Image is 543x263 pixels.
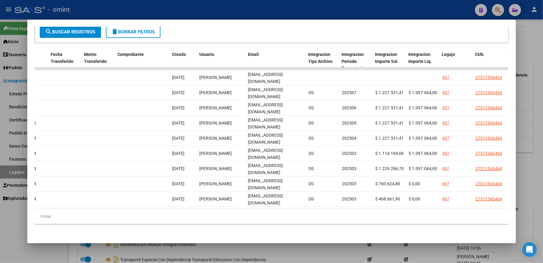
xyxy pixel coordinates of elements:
datatable-header-cell: Usuario [197,48,245,75]
div: 497 [442,165,450,172]
div: 497 [442,196,450,203]
span: Borrar Filtros [111,29,155,35]
datatable-header-cell: Creado [170,48,197,75]
span: 202507 [342,90,357,95]
span: [DATE] [172,75,185,80]
span: Email [248,52,259,57]
span: DS [309,90,314,95]
span: $ 468.661,90 [376,196,400,201]
button: Borrar Filtros [106,26,160,38]
span: Buscar Registros [45,29,96,35]
span: $ 1.097.064,00 [409,166,437,171]
span: Fecha Transferido [51,52,73,64]
div: 497 [442,104,450,111]
span: 27571546464 [476,121,502,125]
div: 497 [442,150,450,157]
datatable-header-cell: Nombre Afiliado [506,48,540,75]
span: DS [309,196,314,201]
span: [PERSON_NAME] [200,90,232,95]
span: [PERSON_NAME] [200,151,232,156]
span: $ 0,00 [409,196,420,201]
span: $ 1.114.169,06 [376,151,404,156]
datatable-header-cell: Integracion Importe Liq. [406,48,440,75]
span: 27571546464 [476,105,502,110]
span: $ 1.097.064,00 [409,90,437,95]
mat-icon: delete [111,28,119,35]
span: $ 1.097.064,00 [409,105,437,110]
span: Monto Transferido [84,52,107,64]
span: [EMAIL_ADDRESS][DOMAIN_NAME] [248,163,283,175]
span: 27571546464 [476,181,502,186]
datatable-header-cell: CUIL [473,48,506,75]
datatable-header-cell: Comprobante [115,48,170,75]
span: [DATE] [172,136,185,141]
span: Creado [172,52,186,57]
span: 202504 [342,136,357,141]
datatable-header-cell: Legajo [440,48,473,75]
span: $ 1.097.064,00 [409,136,437,141]
span: 202505 [342,121,357,125]
div: 497 [442,180,450,187]
span: 27571546464 [476,136,502,141]
span: Usuario [199,52,214,57]
datatable-header-cell: Integracion Tipo Archivo [306,48,339,75]
span: 27571546464 [476,90,502,95]
button: Buscar Registros [40,26,101,38]
span: [EMAIL_ADDRESS][DOMAIN_NAME] [248,133,283,145]
span: DS [309,181,314,186]
span: [EMAIL_ADDRESS][DOMAIN_NAME] [248,87,283,99]
div: 497 [442,89,450,96]
div: 497 [442,74,450,81]
span: 202506 [342,105,357,110]
span: DS [309,105,314,110]
span: [PERSON_NAME] [200,166,232,171]
span: [DATE] [172,90,185,95]
span: $ 1.227.531,41 [376,136,404,141]
span: $ 1.097.064,00 [409,121,437,125]
span: Integracion Importe Liq. [409,52,432,64]
span: DS [309,136,314,141]
span: [PERSON_NAME] [200,105,232,110]
span: $ 1.227.531,41 [376,121,404,125]
span: [EMAIL_ADDRESS][DOMAIN_NAME] [248,148,283,160]
div: Open Intercom Messenger [522,242,537,257]
span: 27571546464 [476,166,502,171]
span: $ 1.227.531,41 [376,105,404,110]
span: $ 1.229.286,70 [376,166,404,171]
span: CUIL [475,52,484,57]
span: DS [309,121,314,125]
span: [DATE] [172,166,185,171]
span: $ 1.227.531,41 [376,90,404,95]
span: $ 0,00 [409,181,420,186]
span: 202503 [342,196,357,201]
span: DS [309,166,314,171]
span: 27571546464 [476,196,502,201]
span: [EMAIL_ADDRESS][DOMAIN_NAME] [248,72,283,84]
span: Integracion Tipo Archivo [309,52,333,64]
span: [DATE] [172,121,185,125]
span: [PERSON_NAME] [200,121,232,125]
span: 27571546464 [476,151,502,156]
span: [DATE] [172,196,185,201]
span: [DATE] [172,151,185,156]
span: DS [309,151,314,156]
span: [DATE] [172,105,185,110]
span: Integracion Importe Sol. [375,52,399,64]
span: [DATE] [172,181,185,186]
span: $ 760.624,80 [376,181,400,186]
span: 202503 [342,151,357,156]
span: Comprobante [117,52,144,57]
span: 27571546464 [476,75,502,80]
span: [PERSON_NAME] [200,75,232,80]
span: Legajo [442,52,455,57]
mat-icon: search [45,28,52,35]
div: 9 total [35,209,509,224]
span: [PERSON_NAME] [200,181,232,186]
datatable-header-cell: Fecha Transferido [48,48,82,75]
datatable-header-cell: Integracion Periodo Presentacion [339,48,373,75]
datatable-header-cell: Email [245,48,306,75]
span: [PERSON_NAME] [200,136,232,141]
datatable-header-cell: Integracion Importe Sol. [373,48,406,75]
span: 202503 [342,181,357,186]
span: [EMAIL_ADDRESS][DOMAIN_NAME] [248,102,283,114]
